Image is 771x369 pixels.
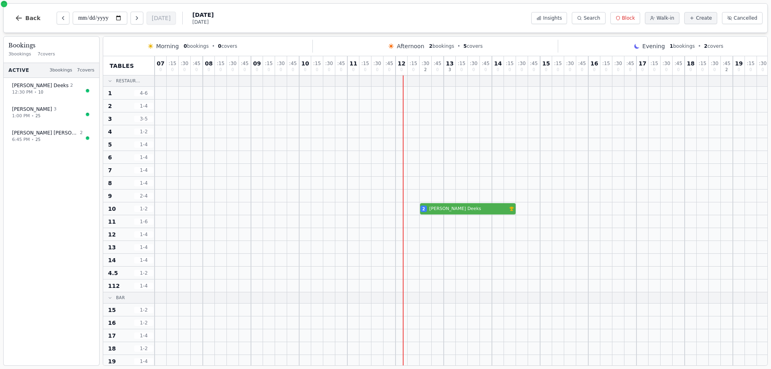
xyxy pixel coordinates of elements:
span: bookings [184,43,208,49]
button: Cancelled [722,12,763,24]
span: 18 [108,345,116,353]
span: [DATE] [192,19,214,25]
span: 0 [400,68,403,72]
button: [PERSON_NAME] [PERSON_NAME]26:45 PM•25 [7,125,96,147]
span: 0 [231,68,234,72]
span: : 15 [313,61,321,66]
span: 2 [429,43,432,49]
span: 0 [581,68,583,72]
span: 112 [108,282,120,290]
span: : 45 [578,61,586,66]
span: [DATE] [192,11,214,19]
span: 0 [460,68,463,72]
span: 0 [665,68,667,72]
span: : 30 [518,61,526,66]
span: 0 [484,68,487,72]
span: 0 [316,68,318,72]
span: 1 - 2 [134,345,153,352]
span: 13 [108,243,116,251]
span: 12:30 PM [12,89,33,96]
span: 0 [159,68,162,72]
span: 0 [641,68,644,72]
span: 0 [208,68,210,72]
span: Block [622,15,635,21]
span: 0 [388,68,390,72]
span: Morning [156,42,179,50]
span: 0 [412,68,414,72]
span: covers [218,43,237,49]
span: Bar [116,295,125,301]
span: 1 - 2 [134,128,153,135]
span: 4 [108,128,112,136]
span: 9 [108,192,112,200]
span: : 15 [602,61,610,66]
button: Walk-in [645,12,679,24]
span: 19 [108,357,116,365]
span: 4.5 [108,269,118,277]
span: • [31,113,34,119]
span: 1 - 4 [134,154,153,161]
span: • [212,43,215,49]
span: 6:45 PM [12,137,30,143]
button: Block [610,12,640,24]
span: 1 - 4 [134,180,153,186]
span: 7 [108,166,112,174]
span: [PERSON_NAME] Deeks [429,206,508,212]
button: Back [8,8,47,28]
span: Create [696,15,712,21]
span: : 30 [759,61,767,66]
span: 2 - 4 [134,193,153,199]
span: : 15 [169,61,176,66]
span: 3 [54,106,57,113]
span: 18 [687,61,694,66]
span: 1 [670,43,673,49]
span: 3 bookings [49,67,72,74]
span: 0 [520,68,523,72]
span: 0 [195,68,198,72]
span: : 45 [482,61,490,66]
span: 2 [80,130,83,137]
span: 07 [157,61,164,66]
span: : 15 [265,61,273,66]
span: : 15 [361,61,369,66]
span: : 30 [711,61,718,66]
span: [PERSON_NAME] [PERSON_NAME] [12,130,78,136]
span: 1 - 2 [134,206,153,212]
span: 7 covers [38,51,55,58]
span: Search [583,15,600,21]
span: 0 [364,68,366,72]
span: 0 [497,68,499,72]
span: 0 [219,68,222,72]
span: 6 [108,153,112,161]
span: 0 [171,68,173,72]
span: 2 [422,206,425,212]
span: 0 [352,68,355,72]
span: 0 [713,68,716,72]
span: : 30 [422,61,429,66]
span: Tables [110,62,134,70]
span: : 15 [506,61,514,66]
span: : 30 [373,61,381,66]
span: : 30 [229,61,237,66]
span: 25 [35,113,41,119]
span: 10 [301,61,309,66]
span: bookings [429,43,454,49]
span: : 45 [241,61,249,66]
span: 0 [689,68,692,72]
span: : 45 [626,61,634,66]
span: 0 [184,43,187,49]
span: : 15 [747,61,755,66]
span: 15 [108,306,116,314]
span: 17 [108,332,116,340]
span: 5 [108,141,112,149]
span: : 15 [458,61,465,66]
button: Create [684,12,717,24]
span: 1 - 4 [134,257,153,263]
span: 3 [108,115,112,123]
span: 0 [738,68,740,72]
span: covers [463,43,483,49]
span: 0 [267,68,270,72]
span: Walk-in [657,15,674,21]
span: • [457,43,460,49]
span: 0 [629,68,631,72]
